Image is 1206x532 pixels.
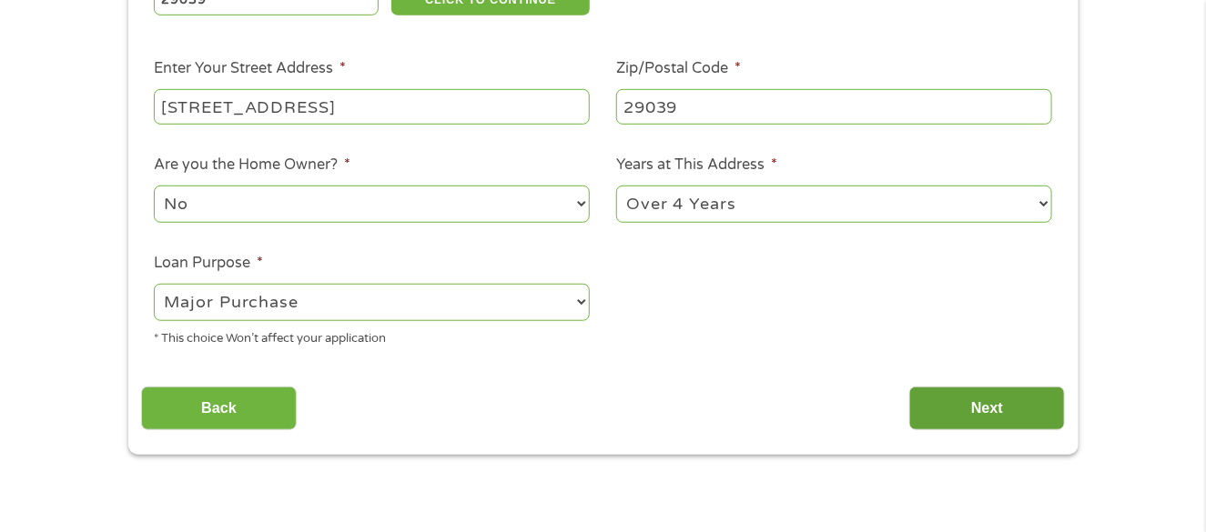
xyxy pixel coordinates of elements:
label: Loan Purpose [154,254,263,273]
div: * This choice Won’t affect your application [154,324,590,348]
label: Zip/Postal Code [616,59,741,78]
label: Enter Your Street Address [154,59,346,78]
input: 1 Main Street [154,89,590,124]
label: Are you the Home Owner? [154,156,350,175]
input: Back [141,386,297,431]
label: Years at This Address [616,156,777,175]
input: Next [909,386,1065,431]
